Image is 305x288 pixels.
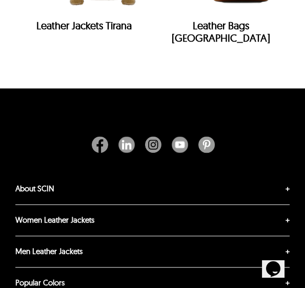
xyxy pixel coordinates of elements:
span: Welcome to our site, if you need help simply reply to this message, we are online and ready to help. [4,4,169,20]
img: Facebook [92,136,108,153]
a: Facebook [92,136,113,153]
div: Welcome to our site, if you need help simply reply to this message, we are online and ready to help. [4,4,189,21]
a: About SCIN [15,184,54,193]
iframe: chat widget [262,247,295,278]
iframe: chat widget [110,86,295,242]
h2: Leather Jackets Tirana [26,20,143,37]
a: Men Leather Jackets [15,246,83,256]
a: Popular Colors [15,278,65,287]
h2: Leather Bags [GEOGRAPHIC_DATA] [163,20,280,49]
a: Women Leather Jackets [15,215,94,225]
